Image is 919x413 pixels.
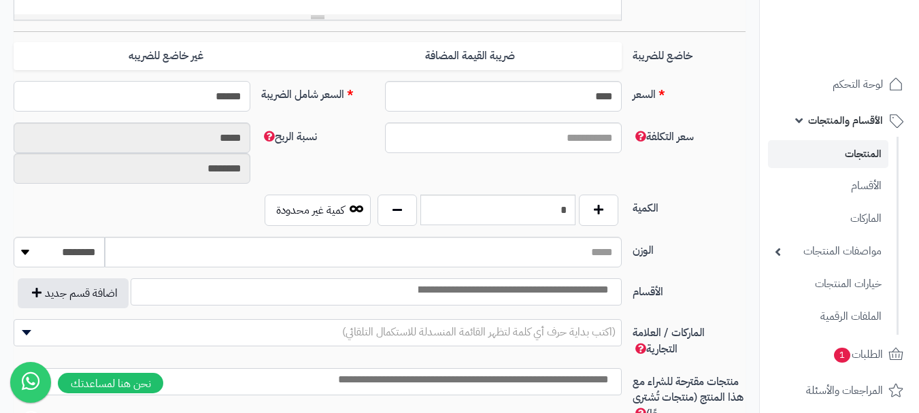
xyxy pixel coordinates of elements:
[256,81,380,103] label: السعر شامل الضريبة
[768,302,888,331] a: الملفات الرقمية
[808,111,883,130] span: الأقسام والمنتجات
[627,42,751,64] label: خاضع للضريبة
[768,171,888,201] a: الأقسام
[627,237,751,259] label: الوزن
[18,278,129,308] button: اضافة قسم جديد
[768,374,911,407] a: المراجعات والأسئلة
[768,237,888,266] a: مواصفات المنتجات
[261,129,317,145] span: نسبة الربح
[627,278,751,300] label: الأقسام
[768,269,888,299] a: خيارات المنتجات
[834,348,850,363] span: 1
[833,345,883,364] span: الطلبات
[768,204,888,233] a: الماركات
[768,338,911,371] a: الطلبات1
[633,325,705,357] span: الماركات / العلامة التجارية
[768,68,911,101] a: لوحة التحكم
[627,81,751,103] label: السعر
[633,129,694,145] span: سعر التكلفة
[768,140,888,168] a: المنتجات
[14,42,318,70] label: غير خاضع للضريبه
[318,42,622,70] label: ضريبة القيمة المضافة
[342,324,616,340] span: (اكتب بداية حرف أي كلمة لتظهر القائمة المنسدلة للاستكمال التلقائي)
[806,381,883,400] span: المراجعات والأسئلة
[833,75,883,94] span: لوحة التحكم
[627,195,751,216] label: الكمية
